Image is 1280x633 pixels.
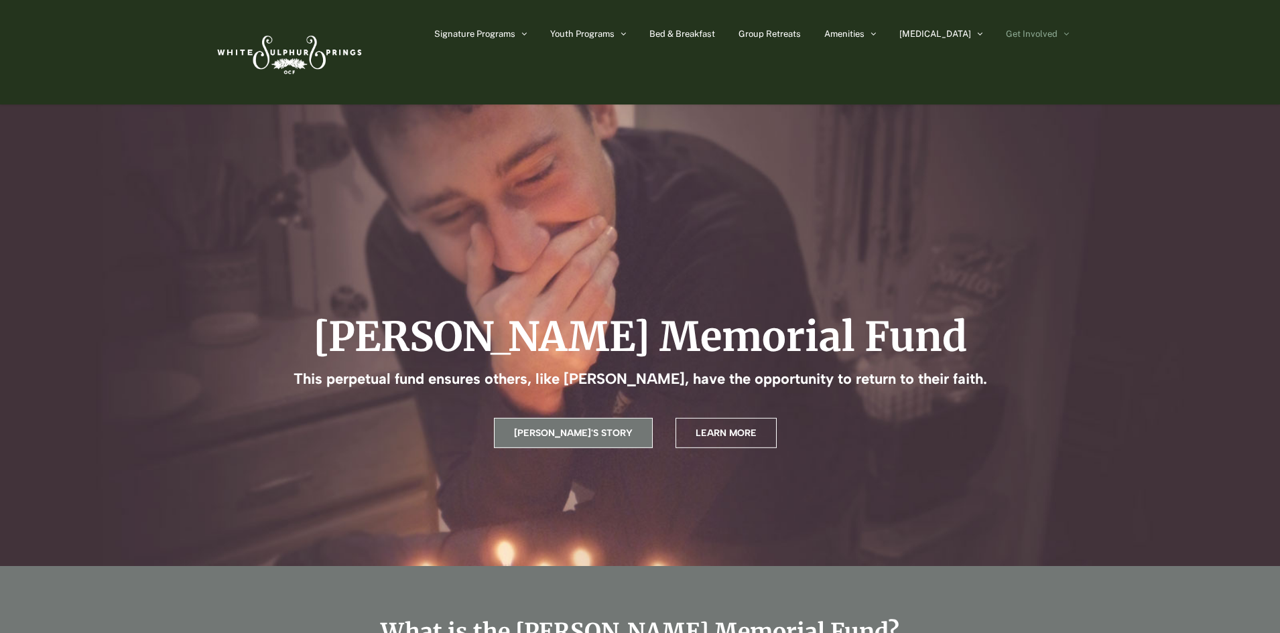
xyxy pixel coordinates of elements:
[313,313,967,361] h2: [PERSON_NAME] Memorial Fund
[739,29,801,38] span: Group Retreats
[899,29,971,38] span: [MEDICAL_DATA]
[211,21,365,84] img: White Sulphur Springs Logo
[514,427,633,439] span: [PERSON_NAME]'s Story
[494,418,653,448] a: [PERSON_NAME]'s Story
[676,418,777,448] a: Learn More
[434,29,515,38] span: Signature Programs
[294,370,987,388] h3: This perpetual fund ensures others, like [PERSON_NAME], have the opportunity to return to their f...
[1006,29,1058,38] span: Get Involved
[824,29,865,38] span: Amenities
[696,427,757,439] span: Learn More
[550,29,615,38] span: Youth Programs
[649,29,715,38] span: Bed & Breakfast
